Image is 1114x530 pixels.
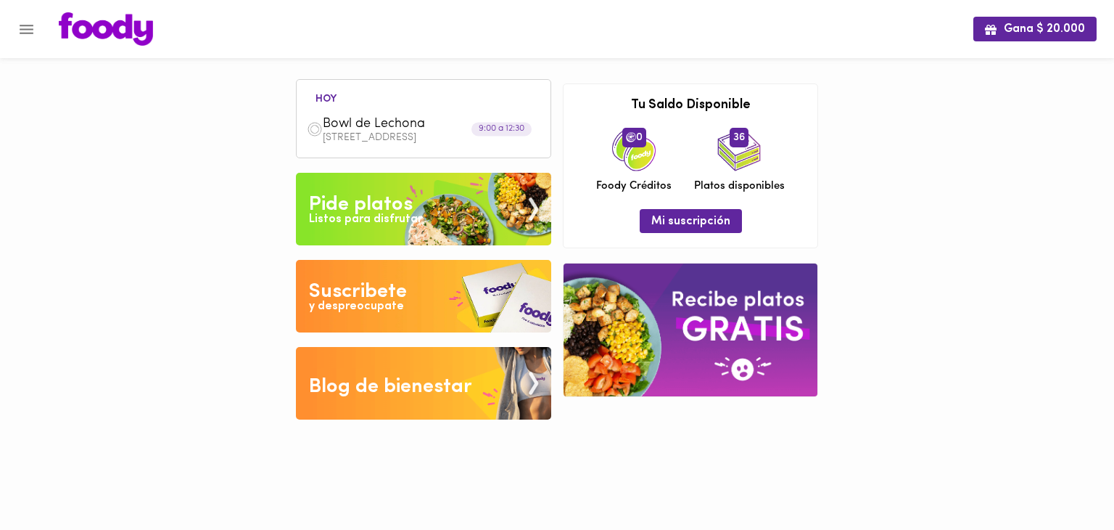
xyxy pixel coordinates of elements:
[694,179,785,194] span: Platos disponibles
[304,91,348,105] li: hoy
[9,12,44,47] button: Menu
[1030,446,1099,515] iframe: Messagebird Livechat Widget
[296,260,551,333] img: Disfruta bajar de peso
[626,132,636,142] img: foody-creditos.png
[59,12,153,46] img: logo.png
[309,190,413,219] div: Pide platos
[309,298,404,315] div: y despreocupate
[985,23,1085,36] span: Gana $ 20.000
[717,128,761,171] img: icon_dishes.png
[730,128,748,147] span: 36
[612,128,656,171] img: credits-package.png
[564,264,817,396] img: referral-banner.png
[296,173,551,245] img: Pide un Platos
[574,99,806,113] h3: Tu Saldo Disponible
[622,128,646,147] span: 0
[296,347,551,420] img: Blog de bienestar
[651,215,730,229] span: Mi suscripción
[640,209,742,233] button: Mi suscripción
[309,372,472,401] div: Blog de bienestar
[471,123,532,136] div: 9:00 a 12:30
[309,211,422,228] div: Listos para disfrutar
[323,133,540,143] p: [STREET_ADDRESS]
[309,277,407,306] div: Suscribete
[596,179,672,194] span: Foody Créditos
[307,121,323,137] img: dish.png
[323,116,490,133] span: Bowl de Lechona
[973,17,1097,41] button: Gana $ 20.000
